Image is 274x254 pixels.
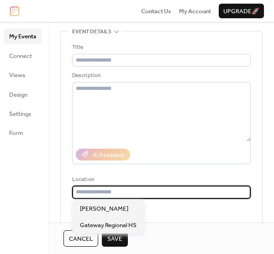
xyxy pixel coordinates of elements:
a: My Events [4,29,42,43]
div: Title [72,43,249,52]
img: logo [10,6,19,16]
span: My Account [179,7,211,16]
a: Connect [4,48,42,63]
span: Gateway Regional HS [80,221,137,230]
span: Upgrade 🚀 [223,7,259,16]
span: Design [9,90,27,99]
span: Contact Us [141,7,171,16]
a: Design [4,87,42,102]
div: Description [72,71,249,80]
span: Form [9,129,23,138]
span: My Events [9,32,36,41]
button: Cancel [63,230,98,247]
a: Contact Us [141,6,171,16]
span: Cancel [69,234,93,244]
span: [PERSON_NAME] [80,204,128,213]
button: Upgrade🚀 [219,4,264,18]
a: Settings [4,106,42,121]
span: Connect [9,52,32,61]
span: Event details [72,27,111,36]
a: Views [4,67,42,82]
div: Location [72,175,249,184]
a: My Account [179,6,211,16]
span: Save [107,234,122,244]
span: Views [9,71,25,80]
button: Save [102,230,128,247]
span: Settings [9,109,31,119]
a: Form [4,125,42,140]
